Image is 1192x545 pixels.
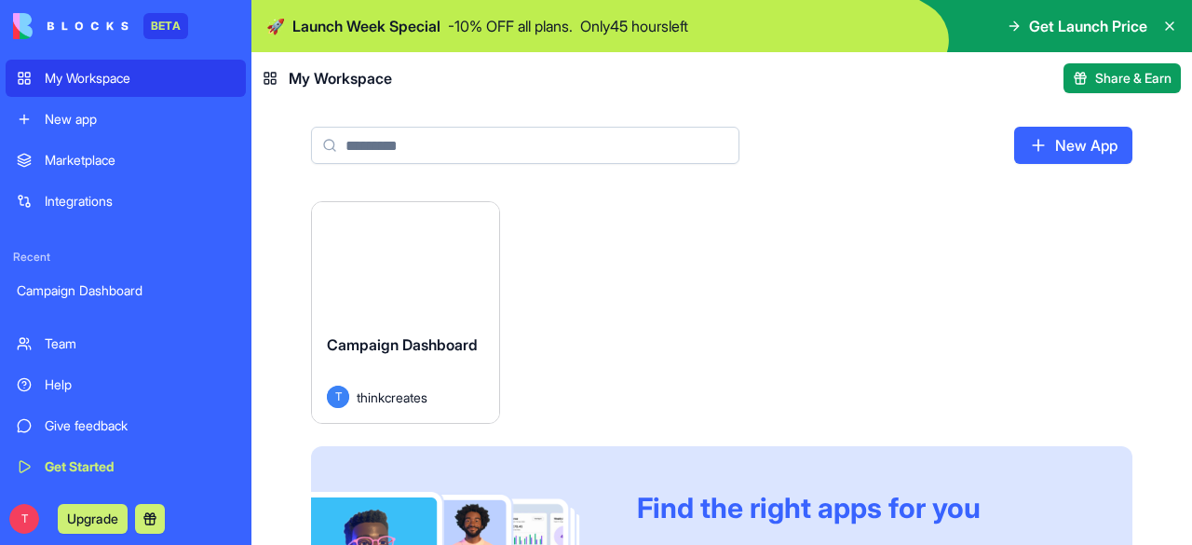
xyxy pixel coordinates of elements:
[45,69,235,88] div: My Workspace
[357,388,427,407] span: thinkcreates
[9,504,39,534] span: T
[45,334,235,353] div: Team
[45,151,235,170] div: Marketplace
[13,13,188,39] a: BETA
[45,110,235,129] div: New app
[6,183,246,220] a: Integrations
[580,15,688,37] p: Only 45 hours left
[292,15,440,37] span: Launch Week Special
[637,491,1088,525] div: Find the right apps for you
[45,192,235,211] div: Integrations
[266,15,285,37] span: 🚀
[6,142,246,179] a: Marketplace
[143,13,188,39] div: BETA
[6,448,246,485] a: Get Started
[289,67,392,89] span: My Workspace
[45,416,235,435] div: Give feedback
[1029,15,1147,37] span: Get Launch Price
[1014,127,1132,164] a: New App
[6,366,246,403] a: Help
[58,504,128,534] button: Upgrade
[6,250,246,265] span: Recent
[327,335,478,354] span: Campaign Dashboard
[448,15,573,37] p: - 10 % OFF all plans.
[6,325,246,362] a: Team
[6,101,246,138] a: New app
[6,272,246,309] a: Campaign Dashboard
[45,457,235,476] div: Get Started
[311,201,500,424] a: Campaign DashboardTthinkcreates
[17,281,235,300] div: Campaign Dashboard
[327,386,349,408] span: T
[6,407,246,444] a: Give feedback
[6,60,246,97] a: My Workspace
[1063,63,1181,93] button: Share & Earn
[1095,69,1172,88] span: Share & Earn
[13,13,129,39] img: logo
[58,509,128,527] a: Upgrade
[45,375,235,394] div: Help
